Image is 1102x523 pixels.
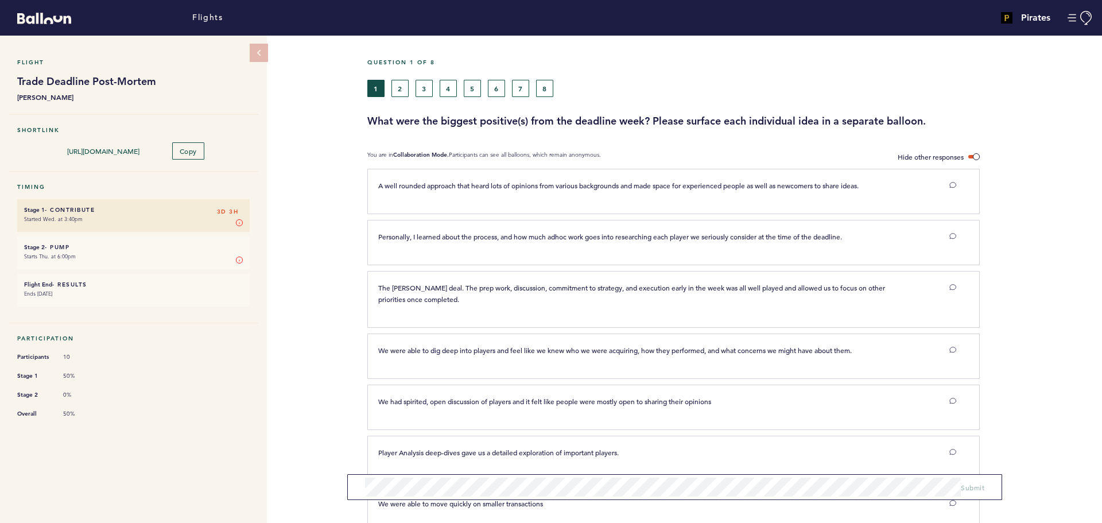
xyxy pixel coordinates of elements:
[17,351,52,363] span: Participants
[378,448,619,457] span: Player Analysis deep-dives gave us a detailed exploration of important players.
[63,353,98,361] span: 10
[17,408,52,420] span: Overall
[367,151,601,163] p: You are in Participants can see all balloons, which remain anonymous.
[378,397,711,406] span: We had spirited, open discussion of players and it felt like people were mostly open to sharing t...
[17,126,250,134] h5: Shortlink
[367,114,1093,128] h3: What were the biggest positive(s) from the deadline week? Please surface each individual idea in ...
[416,80,433,97] button: 3
[63,410,98,418] span: 50%
[180,146,197,156] span: Copy
[17,389,52,401] span: Stage 2
[17,59,250,66] h5: Flight
[17,335,250,342] h5: Participation
[898,152,964,161] span: Hide other responses
[24,281,52,288] small: Flight End
[512,80,529,97] button: 7
[24,243,243,251] h6: - Pump
[217,206,239,218] span: 3D 3H
[378,181,859,190] span: A well rounded approach that heard lots of opinions from various backgrounds and made space for e...
[24,215,83,223] time: Started Wed. at 3:40pm
[367,80,385,97] button: 1
[378,499,543,508] span: We were able to move quickly on smaller transactions
[192,11,223,24] a: Flights
[17,91,250,103] b: [PERSON_NAME]
[172,142,204,160] button: Copy
[391,80,409,97] button: 2
[9,11,71,24] a: Balloon
[24,253,76,260] time: Starts Thu. at 6:00pm
[24,206,45,214] small: Stage 1
[63,372,98,380] span: 50%
[488,80,505,97] button: 6
[17,183,250,191] h5: Timing
[440,80,457,97] button: 4
[17,13,71,24] svg: Balloon
[367,59,1093,66] h5: Question 1 of 8
[63,391,98,399] span: 0%
[961,482,984,493] button: Submit
[464,80,481,97] button: 5
[17,75,250,88] h1: Trade Deadline Post-Mortem
[24,290,52,297] time: Ends [DATE]
[378,232,842,241] span: Personally, I learned about the process, and how much adhoc work goes into researching each playe...
[378,346,852,355] span: We were able to dig deep into players and feel like we knew who we were acquiring, how they perfo...
[1068,11,1093,25] button: Manage Account
[24,243,45,251] small: Stage 2
[393,151,449,158] b: Collaboration Mode.
[24,281,243,288] h6: - Results
[24,206,243,214] h6: - Contribute
[536,80,553,97] button: 8
[961,483,984,492] span: Submit
[378,283,887,304] span: The [PERSON_NAME] deal. The prep work, discussion, commitment to strategy, and execution early in...
[17,370,52,382] span: Stage 1
[1021,11,1050,25] h4: Pirates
